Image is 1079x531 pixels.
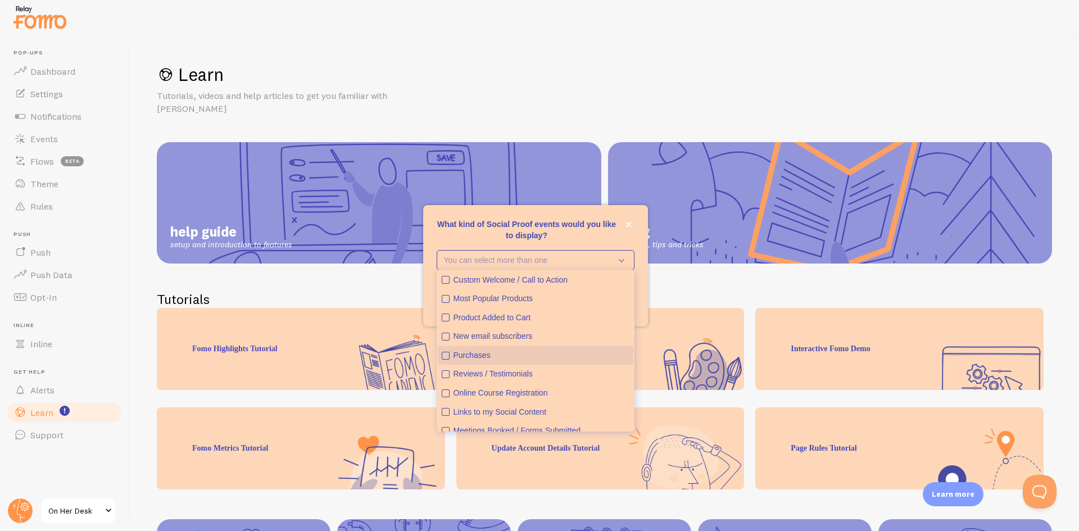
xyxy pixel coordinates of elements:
[437,250,634,270] button: You can select more than one
[454,369,629,380] div: Reviews / Testimonials
[12,3,68,31] img: fomo-relay-logo-orange.svg
[7,401,123,424] a: Learn
[438,421,633,441] button: Meetings Booked / Forms Submitted
[932,489,974,500] p: Learn more
[454,388,629,399] div: Online Course Registration
[7,195,123,217] a: Rules
[7,264,123,286] a: Push Data
[13,322,123,329] span: Inline
[608,142,1053,264] a: blog articles, tips and tricks
[444,255,611,266] p: You can select more than one
[7,105,123,128] a: Notifications
[157,89,427,115] p: Tutorials, videos and help articles to get you familiar with [PERSON_NAME]
[454,312,629,324] div: Product Added to Cart
[170,240,292,250] span: setup and introduction to features
[157,291,1052,308] h2: Tutorials
[438,327,633,346] button: New email subscribers
[48,504,102,518] span: On Her Desk
[7,128,123,150] a: Events
[30,111,81,122] span: Notifications
[30,338,52,350] span: Inline
[454,293,629,305] div: Most Popular Products
[7,173,123,195] a: Theme
[437,219,634,241] p: What kind of Social Proof events would you like to display?
[622,223,704,240] span: blog
[7,379,123,401] a: Alerts
[438,289,633,308] button: Most Popular Products
[7,424,123,446] a: Support
[30,247,51,258] span: Push
[7,150,123,173] a: Flows beta
[13,231,123,238] span: Push
[456,407,745,489] div: Update Account Details Tutorial
[30,201,53,212] span: Rules
[622,240,704,250] span: articles, tips and tricks
[170,223,292,240] span: help guide
[755,407,1044,489] div: Page Rules Tutorial
[7,83,123,105] a: Settings
[438,271,633,290] button: Custom Welcome / Call to Action
[454,331,629,342] div: New email subscribers
[30,269,72,280] span: Push Data
[7,60,123,83] a: Dashboard
[423,205,648,326] div: What kind of Social Proof events would you like to display?
[623,219,634,230] button: close,
[438,365,633,384] button: Reviews / Testimonials
[438,308,633,328] button: Product Added to Cart
[923,482,983,506] div: Learn more
[30,292,57,303] span: Opt-In
[30,384,55,396] span: Alerts
[755,308,1044,390] div: Interactive Fomo Demo
[30,429,64,441] span: Support
[157,142,601,264] a: help guide setup and introduction to features
[30,407,53,418] span: Learn
[30,133,58,144] span: Events
[7,333,123,355] a: Inline
[7,241,123,264] a: Push
[454,350,629,361] div: Purchases
[30,88,63,99] span: Settings
[1023,475,1057,509] iframe: Help Scout Beacon - Open
[438,384,633,403] button: Online Course Registration
[7,286,123,308] a: Opt-In
[13,49,123,57] span: Pop-ups
[454,275,629,286] div: Custom Welcome / Call to Action
[157,63,1052,86] h1: Learn
[454,407,629,418] div: Links to my Social Content
[157,308,445,390] div: Fomo Highlights Tutorial
[438,403,633,422] button: Links to my Social Content
[30,156,54,167] span: Flows
[30,178,58,189] span: Theme
[61,156,84,166] span: beta
[40,497,116,524] a: On Her Desk
[438,346,633,365] button: Purchases
[60,406,70,416] svg: <p>Watch New Feature Tutorials!</p>
[157,407,445,489] div: Fomo Metrics Tutorial
[13,369,123,376] span: Get Help
[30,66,75,77] span: Dashboard
[454,425,629,437] div: Meetings Booked / Forms Submitted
